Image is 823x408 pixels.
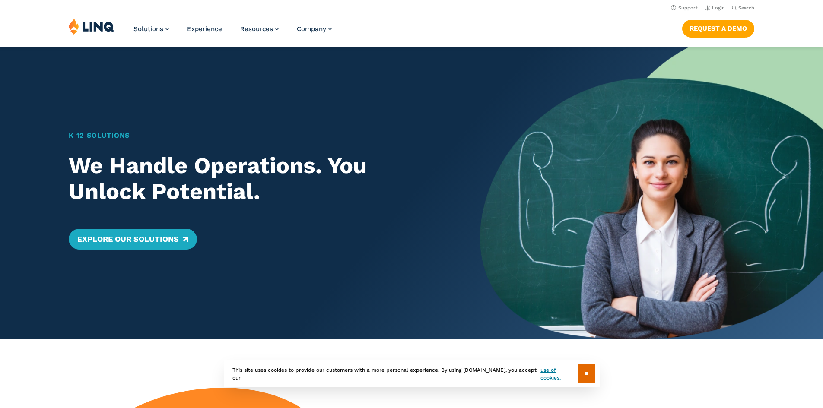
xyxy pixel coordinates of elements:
[671,5,698,11] a: Support
[240,25,279,33] a: Resources
[682,20,754,37] a: Request a Demo
[133,25,163,33] span: Solutions
[480,47,823,339] img: Home Banner
[732,5,754,11] button: Open Search Bar
[133,18,332,47] nav: Primary Navigation
[297,25,326,33] span: Company
[69,153,447,205] h2: We Handle Operations. You Unlock Potential.
[69,229,197,250] a: Explore Our Solutions
[705,5,725,11] a: Login
[69,18,114,35] img: LINQ | K‑12 Software
[240,25,273,33] span: Resources
[682,18,754,37] nav: Button Navigation
[133,25,169,33] a: Solutions
[187,25,222,33] a: Experience
[738,5,754,11] span: Search
[540,366,577,382] a: use of cookies.
[224,360,600,387] div: This site uses cookies to provide our customers with a more personal experience. By using [DOMAIN...
[297,25,332,33] a: Company
[69,130,447,141] h1: K‑12 Solutions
